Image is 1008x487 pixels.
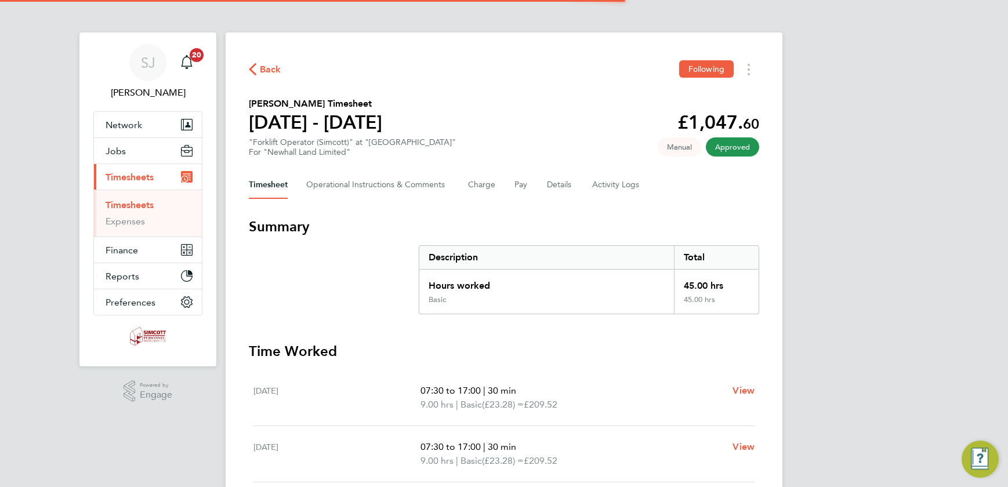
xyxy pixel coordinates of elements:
span: Network [106,119,142,130]
app-decimal: £1,047. [677,111,759,133]
button: Back [249,62,281,77]
button: Operational Instructions & Comments [306,171,449,199]
span: Timesheets [106,172,154,183]
span: View [733,441,755,452]
span: 30 min [488,385,516,396]
span: This timesheet has been approved. [706,137,759,157]
span: £209.52 [524,455,557,466]
a: 20 [175,44,198,81]
button: Activity Logs [592,171,641,199]
div: [DATE] [253,384,420,412]
span: Back [260,63,281,77]
button: Following [679,60,734,78]
button: Engage Resource Center [962,441,999,478]
button: Details [547,171,574,199]
span: SJ [141,55,155,70]
button: Reports [94,263,202,289]
span: | [483,441,485,452]
button: Pay [514,171,528,199]
a: View [733,384,755,398]
span: (£23.28) = [482,399,524,410]
h2: [PERSON_NAME] Timesheet [249,97,382,111]
div: Timesheets [94,190,202,237]
span: 9.00 hrs [420,455,454,466]
button: Timesheets Menu [738,60,759,78]
span: | [456,399,458,410]
a: View [733,440,755,454]
span: 07:30 to 17:00 [420,441,481,452]
div: For "Newhall Land Limited" [249,147,456,157]
span: Shaun Jex [93,86,202,100]
button: Finance [94,237,202,263]
div: Total [674,246,759,269]
div: Hours worked [419,270,674,295]
h3: Time Worked [249,342,759,361]
a: Timesheets [106,199,154,210]
h1: [DATE] - [DATE] [249,111,382,134]
span: 30 min [488,441,516,452]
span: Finance [106,245,138,256]
div: Description [419,246,674,269]
button: Charge [468,171,496,199]
span: (£23.28) = [482,455,524,466]
span: Basic [461,454,482,468]
span: 60 [743,115,759,132]
span: Reports [106,271,139,282]
img: simcott-logo-retina.png [130,327,166,346]
span: 20 [190,48,204,62]
a: Go to home page [93,327,202,346]
div: 45.00 hrs [674,270,759,295]
div: [DATE] [253,440,420,468]
span: Engage [140,390,172,400]
span: 9.00 hrs [420,399,454,410]
div: "Forklift Operator (Simcott)" at "[GEOGRAPHIC_DATA]" [249,137,456,157]
h3: Summary [249,217,759,236]
button: Network [94,112,202,137]
nav: Main navigation [79,32,216,366]
button: Preferences [94,289,202,315]
span: Jobs [106,146,126,157]
a: Expenses [106,216,145,227]
span: Preferences [106,297,155,308]
div: Basic [429,295,446,304]
span: This timesheet was manually created. [658,137,701,157]
a: Powered byEngage [124,380,173,402]
span: | [456,455,458,466]
button: Timesheet [249,171,288,199]
button: Jobs [94,138,202,163]
span: Basic [461,398,482,412]
a: SJ[PERSON_NAME] [93,44,202,100]
span: Following [688,64,724,74]
div: 45.00 hrs [674,295,759,314]
span: £209.52 [524,399,557,410]
span: 07:30 to 17:00 [420,385,481,396]
button: Timesheets [94,164,202,190]
span: | [483,385,485,396]
span: Powered by [140,380,172,390]
span: View [733,385,755,396]
div: Summary [419,245,759,314]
